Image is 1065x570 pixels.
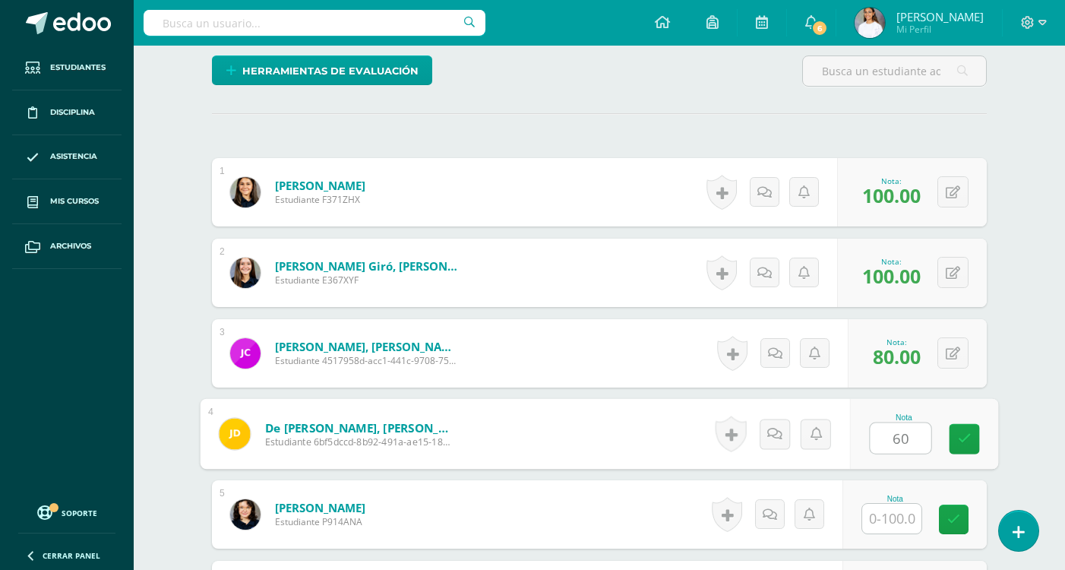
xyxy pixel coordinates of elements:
[873,344,921,369] span: 80.00
[12,224,122,269] a: Archivos
[50,195,99,207] span: Mis cursos
[62,508,97,518] span: Soporte
[862,263,921,289] span: 100.00
[861,495,928,503] div: Nota
[275,193,365,206] span: Estudiante F371ZHX
[275,339,457,354] a: [PERSON_NAME], [PERSON_NAME]
[43,550,100,561] span: Cerrar panel
[862,256,921,267] div: Nota:
[275,178,365,193] a: [PERSON_NAME]
[811,20,828,36] span: 6
[275,274,457,287] span: Estudiante E367XYF
[873,337,921,347] div: Nota:
[855,8,885,38] img: 7c3d344f85be220e96b6539124bf1d90.png
[50,240,91,252] span: Archivos
[862,176,921,186] div: Nota:
[50,62,106,74] span: Estudiantes
[896,9,984,24] span: [PERSON_NAME]
[50,106,95,119] span: Disciplina
[275,515,365,528] span: Estudiante P914ANA
[230,499,261,530] img: cd974135d3fb3c32f4e2f366dd7ad22f.png
[275,500,365,515] a: [PERSON_NAME]
[212,55,432,85] a: Herramientas de evaluación
[12,46,122,90] a: Estudiantes
[219,418,250,449] img: 8ef42769a85aec532c806605131da5f6.png
[144,10,485,36] input: Busca un usuario...
[50,150,97,163] span: Asistencia
[275,354,457,367] span: Estudiante 4517958d-acc1-441c-9708-753cf6de186c
[871,423,931,454] input: 0-100.0
[12,135,122,180] a: Asistencia
[242,57,419,85] span: Herramientas de evaluación
[230,258,261,288] img: 3da830b346c4e080991c3be884ade3d7.png
[862,182,921,208] span: 100.00
[12,179,122,224] a: Mis cursos
[265,435,453,449] span: Estudiante 6bf5dccd-8b92-491a-ae15-18a3566a7e59
[862,504,921,534] input: 0-100.0
[18,502,115,522] a: Soporte
[230,177,261,207] img: ac392e2f78d15b570663f35dc406ffd2.png
[12,90,122,135] a: Disciplina
[870,413,939,422] div: Nota
[230,338,261,369] img: f59464e2bd9b7043933e2d182fa29dd8.png
[896,23,984,36] span: Mi Perfil
[803,56,986,86] input: Busca un estudiante aquí...
[265,420,453,435] a: de [PERSON_NAME], [PERSON_NAME]
[275,258,457,274] a: [PERSON_NAME] Giró, [PERSON_NAME]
